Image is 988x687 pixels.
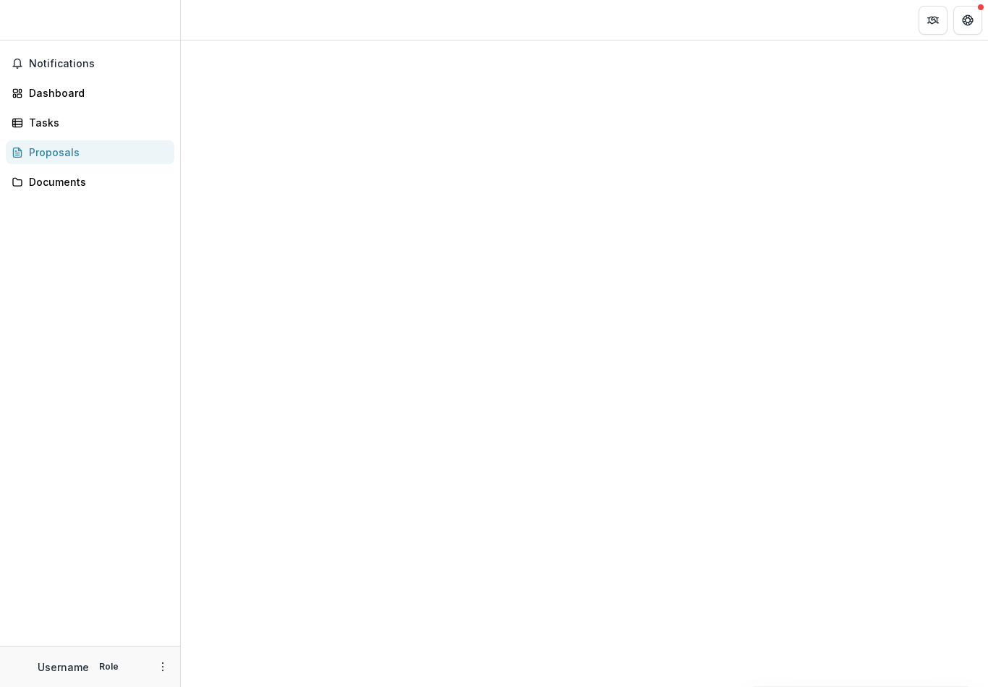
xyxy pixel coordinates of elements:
[6,140,174,164] a: Proposals
[95,660,123,673] p: Role
[29,85,163,101] div: Dashboard
[953,6,982,35] button: Get Help
[38,660,89,675] p: Username
[29,145,163,160] div: Proposals
[29,58,169,70] span: Notifications
[6,81,174,105] a: Dashboard
[6,170,174,194] a: Documents
[919,6,947,35] button: Partners
[29,174,163,189] div: Documents
[6,111,174,135] a: Tasks
[154,658,171,675] button: More
[29,115,163,130] div: Tasks
[6,52,174,75] button: Notifications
